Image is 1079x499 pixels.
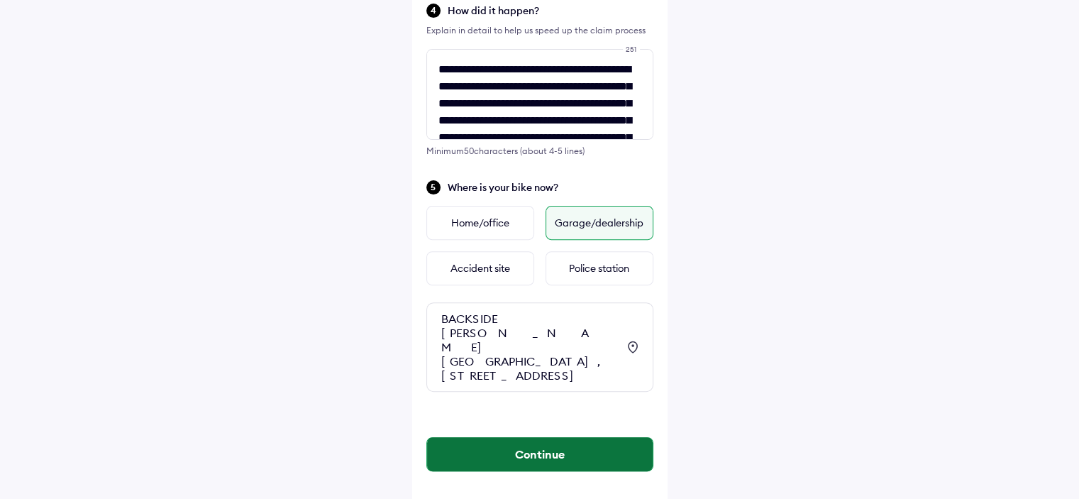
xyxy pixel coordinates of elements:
div: Accident site [426,251,534,285]
div: Minimum 50 characters (about 4-5 lines) [426,146,653,156]
div: Home/office [426,206,534,240]
span: Where is your bike now? [448,180,653,194]
div: Garage/dealership [546,206,653,240]
span: How did it happen? [448,4,653,18]
div: Explain in detail to help us speed up the claim process [426,23,653,38]
div: Police station [546,251,653,285]
div: BACKSIDE [PERSON_NAME][GEOGRAPHIC_DATA], [STREET_ADDRESS] [441,312,617,383]
button: Continue [427,437,653,471]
